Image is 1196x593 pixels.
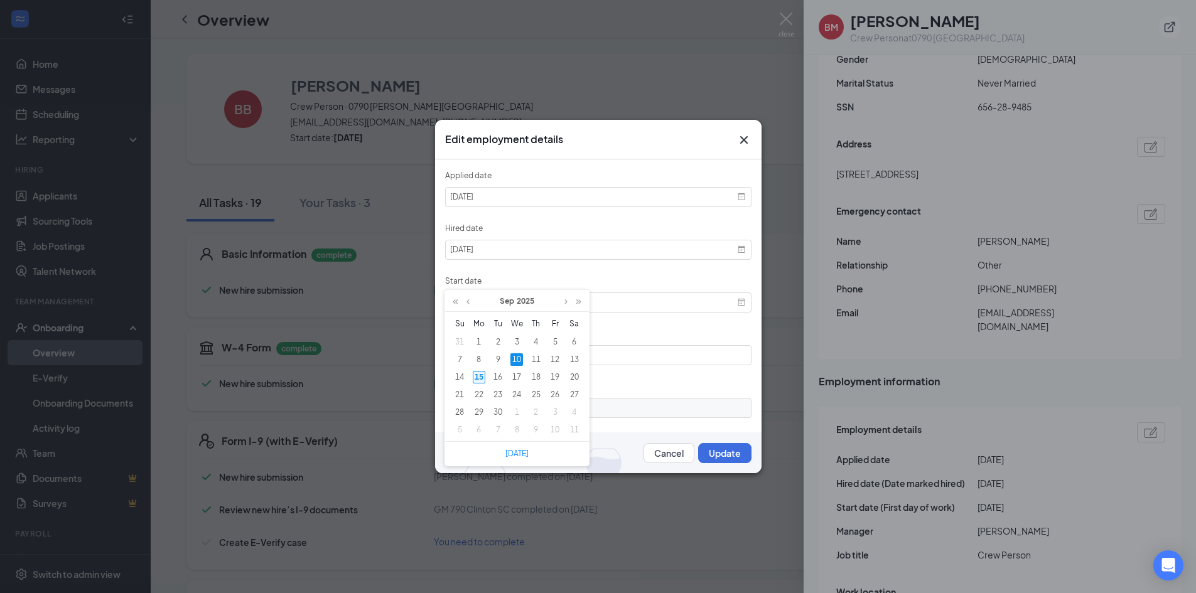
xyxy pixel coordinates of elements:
input: Manager [445,345,752,365]
input: Job title [445,398,752,418]
td: 09/16/2025 [488,368,507,386]
span: Su [450,318,469,329]
td: 09/17/2025 [507,368,526,386]
td: 09/10/2025 [507,351,526,368]
td: 09/03/2025 [507,333,526,351]
td: 09/30/2025 [488,403,507,421]
a: [DATE] [505,442,529,466]
td: 09/21/2025 [450,386,469,403]
div: 21 [453,388,466,401]
td: 09/25/2025 [527,386,546,403]
a: Next year (Control + right) [573,291,585,312]
td: 09/08/2025 [469,351,488,368]
td: 10/05/2025 [450,421,469,439]
td: 09/09/2025 [488,351,507,368]
div: 11 [568,424,581,436]
div: 11 [530,353,542,366]
td: 09/05/2025 [546,333,564,351]
div: 5 [549,336,561,348]
a: Sep [498,291,515,312]
div: 7 [453,353,466,366]
td: 10/09/2025 [527,421,546,439]
td: 09/01/2025 [469,333,488,351]
div: 16 [492,371,504,383]
label: Applied date [445,171,492,180]
button: Update [698,443,752,463]
td: 09/26/2025 [546,386,564,403]
span: Th [527,318,546,329]
a: Next month (PageDown) [561,291,571,312]
td: 10/06/2025 [469,421,488,439]
div: 20 [568,371,581,383]
label: Start date [445,276,482,286]
th: Sun [450,314,469,333]
td: 10/02/2025 [527,403,546,421]
button: Cancel [644,443,694,463]
input: Select date [445,187,752,207]
td: 09/07/2025 [450,351,469,368]
div: 8 [473,353,485,366]
td: 09/18/2025 [527,368,546,386]
td: 09/04/2025 [527,333,546,351]
div: 1 [510,406,523,419]
svg: Cross [736,132,752,147]
td: 09/06/2025 [565,333,584,351]
td: 10/03/2025 [546,403,564,421]
div: 26 [549,388,561,401]
div: 10 [549,424,561,436]
div: 1 [473,336,485,348]
td: 10/10/2025 [546,421,564,439]
div: 2 [492,336,504,348]
div: 4 [568,406,581,419]
td: 09/22/2025 [469,386,488,403]
h3: Edit employment details [445,132,563,146]
div: 23 [492,388,504,401]
td: 09/14/2025 [450,368,469,386]
td: 09/02/2025 [488,333,507,351]
th: Fri [546,314,564,333]
td: 09/13/2025 [565,351,584,368]
div: 14 [453,371,466,383]
td: 10/07/2025 [488,421,507,439]
span: Fr [546,318,564,329]
div: 27 [568,388,581,401]
div: 9 [492,353,504,366]
button: Close [736,132,752,147]
td: 10/11/2025 [565,421,584,439]
input: Select date [445,240,752,260]
td: 08/31/2025 [450,333,469,351]
span: We [507,318,526,329]
div: 7 [492,424,504,436]
td: 09/15/2025 [469,368,488,386]
td: 10/08/2025 [507,421,526,439]
th: Sat [565,314,584,333]
div: 17 [510,371,523,383]
td: 09/23/2025 [488,386,507,403]
div: 5 [453,424,466,436]
div: 29 [473,406,485,419]
div: 6 [568,336,581,348]
th: Tue [488,314,507,333]
label: Hired date [445,223,483,233]
div: 6 [473,424,485,436]
span: Tu [488,318,507,329]
div: 3 [549,406,561,419]
div: 4 [530,336,542,348]
input: Select date [445,292,752,313]
td: 09/29/2025 [469,403,488,421]
td: 09/24/2025 [507,386,526,403]
span: Sa [565,318,584,329]
div: 9 [530,424,542,436]
div: 31 [453,336,466,348]
td: 09/19/2025 [546,368,564,386]
a: Previous month (PageUp) [463,291,473,312]
div: Open Intercom Messenger [1153,550,1183,580]
div: 10 [510,353,523,366]
div: 24 [510,388,523,401]
th: Wed [507,314,526,333]
div: 28 [453,406,466,419]
div: 19 [549,371,561,383]
th: Thu [527,314,546,333]
div: 12 [549,353,561,366]
td: 09/11/2025 [527,351,546,368]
